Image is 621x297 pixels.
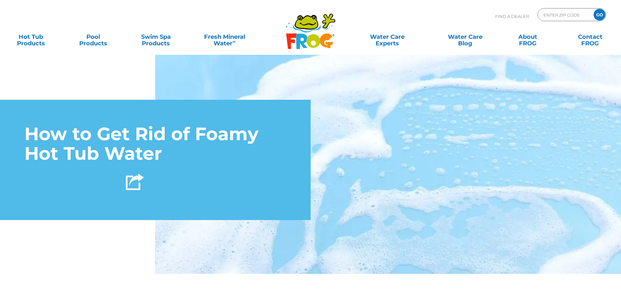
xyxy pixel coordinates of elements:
h1: How to Get Rid of Foamy Hot Tub Water [24,124,286,164]
a: Water CareExperts [348,30,427,43]
a: Hot TubProducts [7,30,55,43]
a: Water CareBlog [441,30,489,43]
a: Swim SpaProducts [132,30,180,43]
a: PoolProducts [69,30,118,43]
a: AboutFROG [503,30,552,43]
a: Twitter [56,169,88,196]
sup: ∞ [232,39,236,44]
input: GO [594,9,605,21]
a: Email [88,169,120,196]
p: Find A Dealer [495,8,529,24]
a: Facebook [24,169,56,196]
img: Share [126,174,144,190]
a: ContactFROG [566,30,614,43]
a: Fresh MineralWater∞ [194,30,255,43]
input: Zip Code Form [543,10,587,20]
